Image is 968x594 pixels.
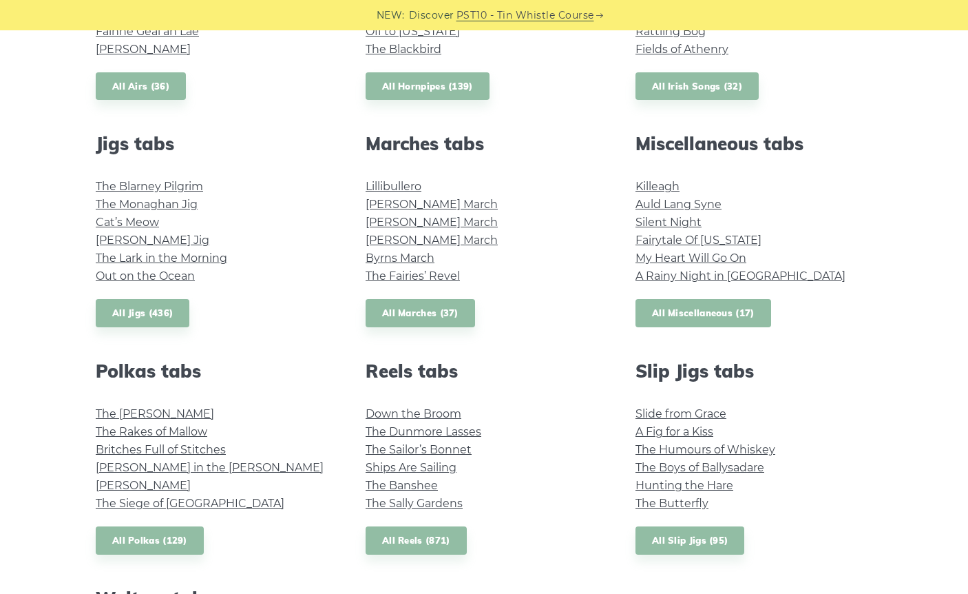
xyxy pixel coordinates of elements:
a: [PERSON_NAME] [96,479,191,492]
a: [PERSON_NAME] March [366,216,498,229]
a: Down the Broom [366,407,461,420]
a: Out on the Ocean [96,269,195,283]
a: Fáinne Geal an Lae [96,25,199,38]
a: Ships Are Sailing [366,461,456,474]
a: The Fairies’ Revel [366,269,460,283]
a: Off to [US_STATE] [366,25,460,38]
a: A Rainy Night in [GEOGRAPHIC_DATA] [635,269,845,283]
a: The Butterfly [635,497,708,510]
h2: Reels tabs [366,360,602,382]
h2: Marches tabs [366,133,602,154]
a: The Dunmore Lasses [366,425,481,438]
a: The Blarney Pilgrim [96,180,203,193]
a: The Monaghan Jig [96,198,198,211]
a: All Jigs (436) [96,299,189,327]
a: [PERSON_NAME] March [366,234,498,247]
a: All Irish Songs (32) [635,72,759,101]
a: Cat’s Meow [96,216,159,229]
a: Slide from Grace [635,407,726,420]
a: [PERSON_NAME] in the [PERSON_NAME] [96,461,324,474]
h2: Slip Jigs tabs [635,360,872,382]
a: The [PERSON_NAME] [96,407,214,420]
a: Lillibullero [366,180,421,193]
a: The Rakes of Mallow [96,425,207,438]
a: All Reels (871) [366,526,467,555]
a: All Slip Jigs (95) [635,526,744,555]
a: Hunting the Hare [635,479,733,492]
a: The Siege of [GEOGRAPHIC_DATA] [96,497,284,510]
a: Fields of Athenry [635,43,728,56]
a: A Fig for a Kiss [635,425,713,438]
a: All Marches (37) [366,299,475,327]
a: The Boys of Ballysadare [635,461,764,474]
a: The Humours of Whiskey [635,443,775,456]
a: Fairytale Of [US_STATE] [635,234,761,247]
h2: Jigs tabs [96,133,333,154]
a: The Sally Gardens [366,497,463,510]
a: The Banshee [366,479,438,492]
a: Britches Full of Stitches [96,443,226,456]
a: Byrns March [366,252,434,265]
a: [PERSON_NAME] Jig [96,234,209,247]
a: [PERSON_NAME] March [366,198,498,211]
a: All Polkas (129) [96,526,204,555]
a: [PERSON_NAME] [96,43,191,56]
a: Silent Night [635,216,702,229]
a: Killeagh [635,180,680,193]
span: Discover [409,8,454,23]
a: All Airs (36) [96,72,186,101]
a: PST10 - Tin Whistle Course [456,8,594,23]
a: Rattling Bog [635,25,706,38]
a: Auld Lang Syne [635,198,722,211]
span: NEW: [377,8,405,23]
a: The Sailor’s Bonnet [366,443,472,456]
h2: Polkas tabs [96,360,333,382]
a: The Lark in the Morning [96,252,227,265]
h2: Miscellaneous tabs [635,133,872,154]
a: All Hornpipes (139) [366,72,490,101]
a: The Blackbird [366,43,441,56]
a: All Miscellaneous (17) [635,299,771,327]
a: My Heart Will Go On [635,252,746,265]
